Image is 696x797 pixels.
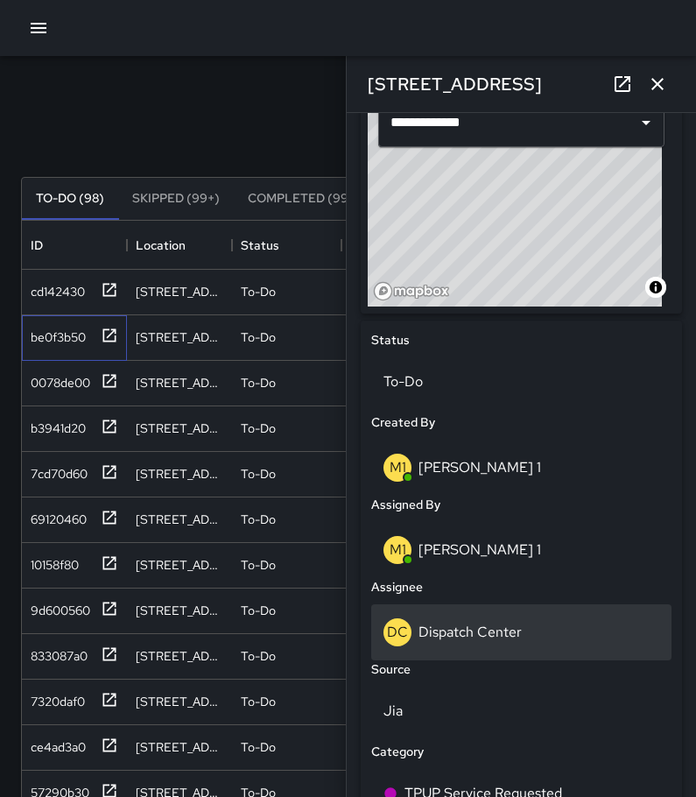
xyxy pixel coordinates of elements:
[241,374,276,391] p: To-Do
[241,328,276,346] p: To-Do
[24,276,85,300] div: cd142430
[24,731,86,756] div: ce4ad3a0
[24,321,86,346] div: be0f3b50
[136,328,223,346] div: 2145 Broadway
[24,686,85,710] div: 7320daf0
[241,556,276,574] p: To-Do
[241,693,276,710] p: To-Do
[136,556,223,574] div: 496 7th Street
[118,178,234,220] button: Skipped (99+)
[136,221,186,270] div: Location
[136,647,223,665] div: 285 23rd Street
[24,458,88,483] div: 7cd70d60
[24,504,87,528] div: 69120460
[24,549,79,574] div: 10158f80
[241,465,276,483] p: To-Do
[136,465,223,483] div: 455 7th Street
[31,221,43,270] div: ID
[241,420,276,437] p: To-Do
[22,178,118,220] button: To-Do (98)
[136,602,223,619] div: 707 Washington Street
[234,178,375,220] button: Completed (99+)
[232,221,341,270] div: Status
[241,647,276,665] p: To-Do
[241,602,276,619] p: To-Do
[136,693,223,710] div: 1508 15th Street
[24,595,90,619] div: 9d600560
[241,283,276,300] p: To-Do
[136,283,223,300] div: 629 Franklin Street
[241,511,276,528] p: To-Do
[136,511,223,528] div: 455 7th Street
[22,221,127,270] div: ID
[136,374,223,391] div: 2101 Broadway
[241,738,276,756] p: To-Do
[136,420,223,437] div: 620 Broadway
[136,738,223,756] div: 410 21st Street
[24,640,88,665] div: 833087a0
[241,221,279,270] div: Status
[127,221,232,270] div: Location
[24,367,90,391] div: 0078de00
[24,413,86,437] div: b3941d20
